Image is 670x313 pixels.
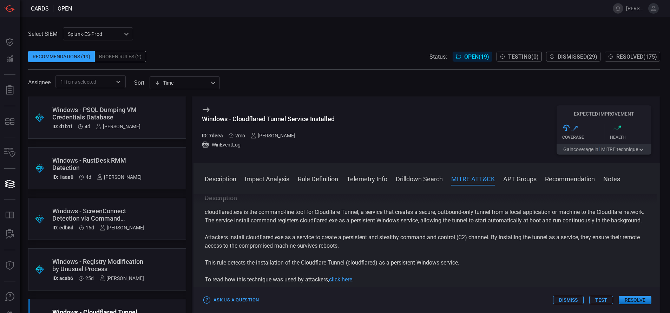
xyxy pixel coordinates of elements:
div: Coverage [562,135,604,140]
button: MITRE - Detection Posture [1,113,18,130]
span: Dismissed ( 29 ) [558,53,597,60]
div: [PERSON_NAME] [251,133,295,138]
h5: ID: 7deea [202,133,223,138]
span: Cards [31,5,49,12]
div: Windows - Cloudflared Tunnel Service Installed [202,115,335,123]
button: Threat Intelligence [1,257,18,274]
div: Time [155,79,209,86]
span: open [58,5,72,12]
button: Resolved(175) [605,52,660,61]
p: Attackers install cloudflared.exe as a service to create a persistent and stealthy command and co... [205,233,649,250]
button: Open(19) [453,52,492,61]
span: Aug 03, 2025 11:41 AM [235,133,245,138]
div: [PERSON_NAME] [99,275,144,281]
span: 1 [598,146,601,152]
span: Sep 09, 2025 2:15 PM [86,225,94,230]
div: [PERSON_NAME] [100,225,144,230]
button: Description [205,174,236,183]
div: Health [610,135,652,140]
button: Gaincoverage in1MITRE technique [557,144,651,155]
span: Sep 21, 2025 11:14 AM [85,124,90,129]
button: Impact Analysis [245,174,289,183]
button: Testing(0) [497,52,542,61]
div: [PERSON_NAME] [97,174,142,180]
span: Assignee [28,79,51,86]
span: [PERSON_NAME].[PERSON_NAME] [626,6,645,11]
button: Reports [1,82,18,99]
div: Windows - PSQL Dumping VM Credentials Database [52,106,140,121]
div: [PERSON_NAME] [96,124,140,129]
div: WinEventLog [202,141,335,148]
button: Test [589,296,613,304]
label: sort [134,79,144,86]
h5: Expected Improvement [557,111,651,117]
h5: ID: 1aaa0 [52,174,73,180]
h5: ID: edb6d [52,225,73,230]
span: Sep 21, 2025 11:14 AM [86,174,91,180]
p: To read how this technique was used by attackers, . [205,275,649,284]
span: Open ( 19 ) [464,53,489,60]
h5: ID: aceb6 [52,275,73,281]
button: Ask Us a Question [202,295,261,306]
button: Dismissed(29) [546,52,600,61]
div: Windows - ScreenConnect Detection via Command Parameters [52,207,144,222]
div: Recommendations (19) [28,51,95,62]
button: Notes [603,174,620,183]
button: Dismiss [553,296,584,304]
p: This rule detects the installation of the Cloudflare Tunnel (cloudflared) as a persistent Windows... [205,259,649,267]
div: Windows - Registry Modification by Unusual Process [52,258,144,273]
div: Broken Rules (2) [95,51,146,62]
button: Cards [1,176,18,193]
h5: ID: d1b1f [52,124,72,129]
button: MITRE ATT&CK [451,174,495,183]
span: 1 Items selected [60,78,96,85]
button: Drilldown Search [396,174,443,183]
button: Dashboard [1,34,18,51]
button: Telemetry Info [347,174,387,183]
span: Resolved ( 175 ) [616,53,657,60]
button: Detections [1,51,18,67]
a: click here [329,276,352,283]
button: Ask Us A Question [1,288,18,305]
span: Testing ( 0 ) [508,53,539,60]
button: Recommendation [545,174,595,183]
div: Windows - RustDesk RMM Detection [52,157,142,171]
button: Rule Catalog [1,207,18,224]
p: Splunk-ES-Prod [68,31,122,38]
label: Select SIEM [28,31,58,37]
button: Open [113,77,123,87]
button: Inventory [1,144,18,161]
button: ALERT ANALYSIS [1,226,18,243]
p: cloudflared.exe is the command-line tool for Cloudflare Tunnel, a service that creates a secure, ... [205,208,649,225]
span: Status: [429,53,447,60]
button: APT Groups [503,174,537,183]
button: Rule Definition [298,174,338,183]
span: Aug 31, 2025 11:50 AM [85,275,94,281]
button: Resolve [619,296,651,304]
